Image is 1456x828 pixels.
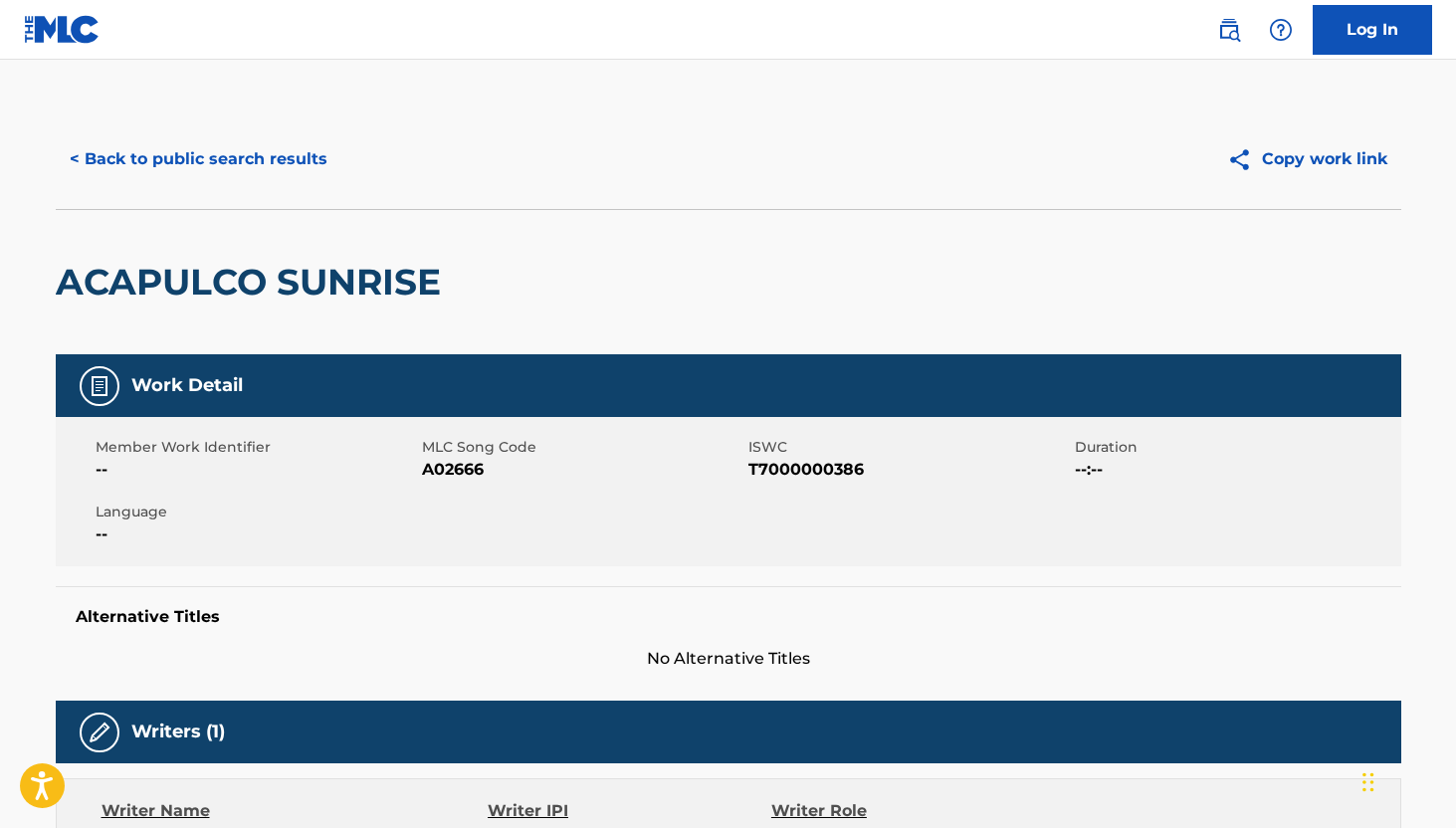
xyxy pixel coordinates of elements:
[88,721,111,744] img: Writers
[96,437,417,458] span: Member Work Identifier
[1075,437,1396,458] span: Duration
[96,502,417,522] span: Language
[1313,5,1432,55] a: Log In
[76,607,1381,627] h5: Alternative Titles
[24,15,101,44] img: MLC Logo
[1213,134,1401,184] button: Copy work link
[56,134,341,184] button: < Back to public search results
[748,458,1070,482] span: T7000000386
[422,458,743,482] span: A02666
[1209,10,1249,50] a: Public Search
[748,437,1070,458] span: ISWC
[1362,752,1374,812] div: Drag
[56,260,451,305] h2: ACAPULCO SUNRISE
[1269,18,1293,42] img: help
[488,799,771,823] div: Writer IPI
[1075,458,1396,482] span: --:--
[1356,732,1456,828] iframe: Chat Widget
[88,374,111,398] img: Work Detail
[56,647,1401,671] span: No Alternative Titles
[1261,10,1301,50] div: Help
[96,458,417,482] span: --
[422,437,743,458] span: MLC Song Code
[96,522,417,546] span: --
[1217,18,1241,42] img: search
[102,799,489,823] div: Writer Name
[131,374,243,397] h5: Work Detail
[1227,147,1262,172] img: Copy work link
[771,799,1029,823] div: Writer Role
[131,721,225,743] h5: Writers (1)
